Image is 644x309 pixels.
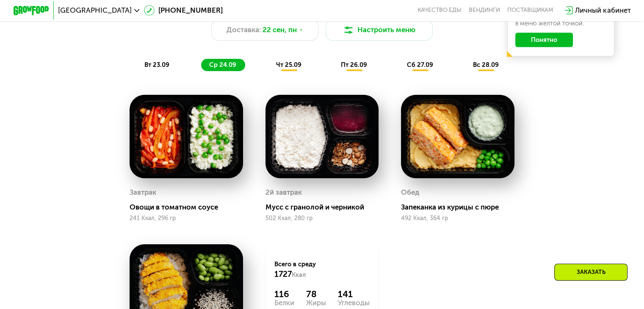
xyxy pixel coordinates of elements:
[306,299,326,306] div: Жиры
[473,61,499,69] span: вс 28.09
[306,289,326,299] div: 78
[130,186,156,199] div: Завтрак
[274,289,294,299] div: 116
[401,203,521,212] div: Запеканка из курицы с пюре
[407,61,433,69] span: сб 27.09
[401,186,419,199] div: Обед
[274,269,292,279] span: 1727
[326,19,433,41] button: Настроить меню
[554,264,627,281] div: Заказать
[401,215,514,222] div: 492 Ккал, 364 гр
[292,271,306,279] span: Ккал
[144,5,223,16] a: [PHONE_NUMBER]
[144,61,169,69] span: вт 23.09
[265,203,386,212] div: Мусс с гранолой и черникой
[274,299,294,306] div: Белки
[575,5,630,16] div: Личный кабинет
[227,25,261,35] span: Доставка:
[265,186,302,199] div: 2й завтрак
[469,7,500,14] a: Вендинги
[338,289,370,299] div: 141
[341,61,367,69] span: пт 26.09
[274,260,370,279] div: Всего в среду
[507,7,553,14] div: поставщикам
[276,61,301,69] span: чт 25.09
[265,215,379,222] div: 502 Ккал, 280 гр
[58,7,132,14] span: [GEOGRAPHIC_DATA]
[209,61,236,69] span: ср 24.09
[338,299,370,306] div: Углеводы
[515,33,573,47] button: Понятно
[263,25,297,35] span: 22 сен, пн
[130,203,250,212] div: Овощи в томатном соусе
[130,215,243,222] div: 241 Ккал, 296 гр
[417,7,462,14] a: Качество еды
